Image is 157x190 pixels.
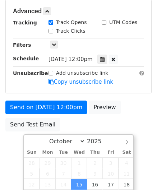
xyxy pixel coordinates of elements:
span: October 8, 2025 [71,168,87,179]
span: [DATE] 12:00pm [49,56,93,62]
strong: Filters [13,42,31,48]
span: October 13, 2025 [40,179,55,190]
span: October 2, 2025 [87,157,103,168]
span: October 3, 2025 [103,157,119,168]
a: Send on [DATE] 12:00pm [5,101,87,114]
span: Wed [71,150,87,155]
label: UTM Codes [109,19,137,26]
strong: Tracking [13,20,37,26]
a: Preview [89,101,120,114]
span: Thu [87,150,103,155]
span: October 16, 2025 [87,179,103,190]
span: October 17, 2025 [103,179,119,190]
span: October 1, 2025 [71,157,87,168]
label: Track Opens [56,19,87,26]
span: Mon [40,150,55,155]
span: Fri [103,150,119,155]
span: September 29, 2025 [40,157,55,168]
a: Send Test Email [5,118,60,131]
span: Tue [55,150,71,155]
span: October 9, 2025 [87,168,103,179]
span: September 28, 2025 [24,157,40,168]
input: Year [85,138,111,145]
span: October 12, 2025 [24,179,40,190]
strong: Unsubscribe [13,70,48,76]
span: October 18, 2025 [119,179,134,190]
span: October 5, 2025 [24,168,40,179]
span: October 10, 2025 [103,168,119,179]
span: October 11, 2025 [119,168,134,179]
span: September 30, 2025 [55,157,71,168]
span: October 7, 2025 [55,168,71,179]
label: Add unsubscribe link [56,69,108,77]
span: Sun [24,150,40,155]
h5: Advanced [13,7,144,15]
span: Sat [119,150,134,155]
span: October 6, 2025 [40,168,55,179]
a: Copy unsubscribe link [49,79,113,85]
span: October 4, 2025 [119,157,134,168]
span: October 14, 2025 [55,179,71,190]
span: October 15, 2025 [71,179,87,190]
strong: Schedule [13,56,39,61]
label: Track Clicks [56,27,86,35]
